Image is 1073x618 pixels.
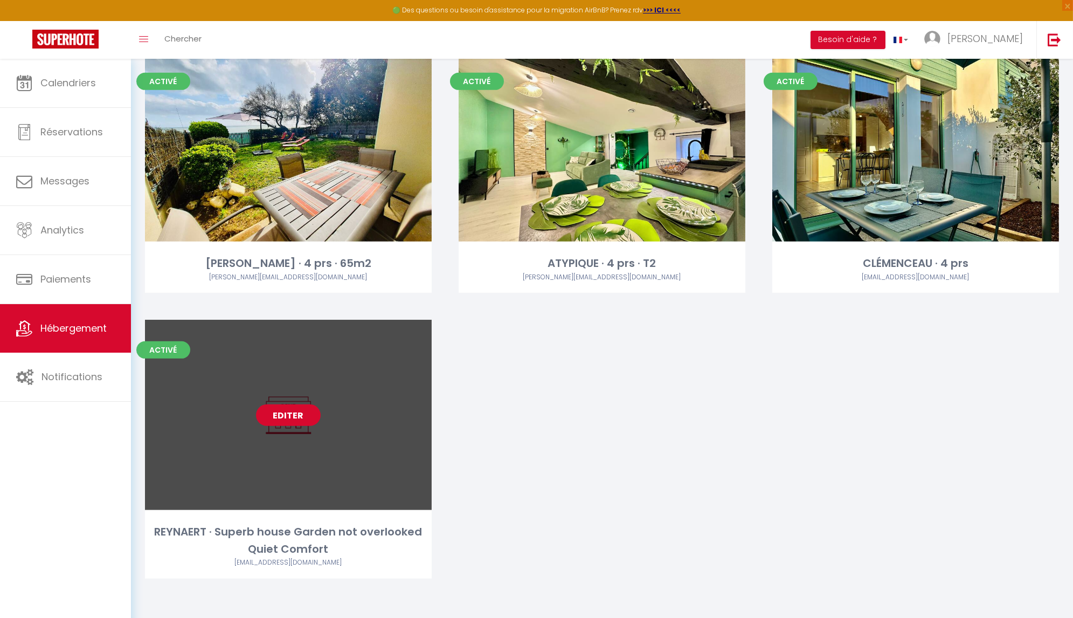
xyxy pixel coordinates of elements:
span: [PERSON_NAME] [947,32,1023,45]
img: ... [924,31,940,47]
span: Calendriers [40,76,96,90]
a: Editer [256,404,321,426]
button: Besoin d'aide ? [811,31,885,49]
span: Chercher [164,33,202,44]
span: Analytics [40,223,84,237]
span: Notifications [41,370,102,383]
span: Activé [450,73,504,90]
img: logout [1048,33,1061,46]
div: [PERSON_NAME] · 4 prs · 65m2 [145,255,432,272]
img: Super Booking [32,30,99,49]
div: ATYPIQUE · 4 prs · T2 [459,255,745,272]
span: Hébergement [40,321,107,335]
div: Airbnb [145,272,432,283]
a: Chercher [156,21,210,59]
div: REYNAERT · Superb house Garden not overlooked Quiet Comfort [145,524,432,558]
span: Activé [136,341,190,359]
a: >>> ICI <<<< [643,5,681,15]
div: CLÉMENCEAU · 4 prs [772,255,1059,272]
div: Airbnb [145,558,432,568]
div: Airbnb [459,272,745,283]
span: Paiements [40,272,91,286]
span: Réservations [40,125,103,139]
a: ... [PERSON_NAME] [916,21,1036,59]
div: Airbnb [772,272,1059,283]
span: Messages [40,174,89,188]
span: Activé [136,73,190,90]
span: Activé [764,73,818,90]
